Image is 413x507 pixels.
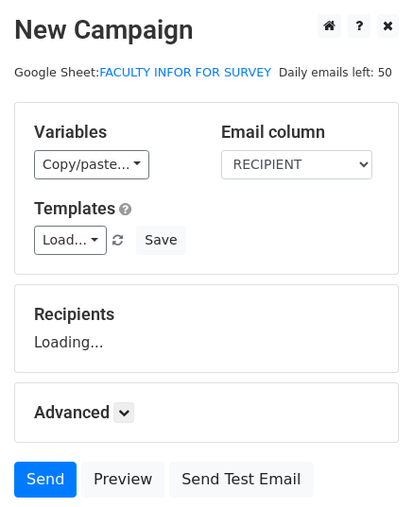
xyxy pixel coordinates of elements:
[272,65,399,79] a: Daily emails left: 50
[169,462,313,498] a: Send Test Email
[99,65,271,79] a: FACULTY INFOR FOR SURVEY
[136,226,185,255] button: Save
[81,462,164,498] a: Preview
[34,402,379,423] h5: Advanced
[34,304,379,325] h5: Recipients
[14,462,77,498] a: Send
[34,304,379,353] div: Loading...
[14,14,399,46] h2: New Campaign
[272,62,399,83] span: Daily emails left: 50
[221,122,380,143] h5: Email column
[34,198,115,218] a: Templates
[14,65,271,79] small: Google Sheet:
[34,150,149,179] a: Copy/paste...
[34,122,193,143] h5: Variables
[34,226,107,255] a: Load...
